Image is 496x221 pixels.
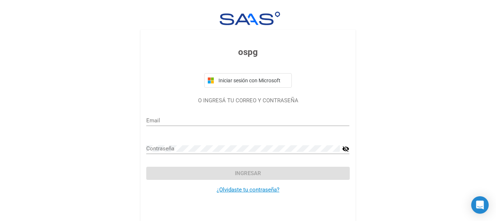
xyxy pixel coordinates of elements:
[342,145,349,153] mat-icon: visibility_off
[146,167,349,180] button: Ingresar
[217,78,288,83] span: Iniciar sesión con Microsoft
[217,186,279,193] a: ¿Olvidaste tu contraseña?
[146,96,349,105] p: O INGRESÁ TU CORREO Y CONTRASEÑA
[471,196,489,214] div: Open Intercom Messenger
[204,73,292,88] button: Iniciar sesión con Microsoft
[146,46,349,59] h3: ospg
[235,170,261,177] span: Ingresar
